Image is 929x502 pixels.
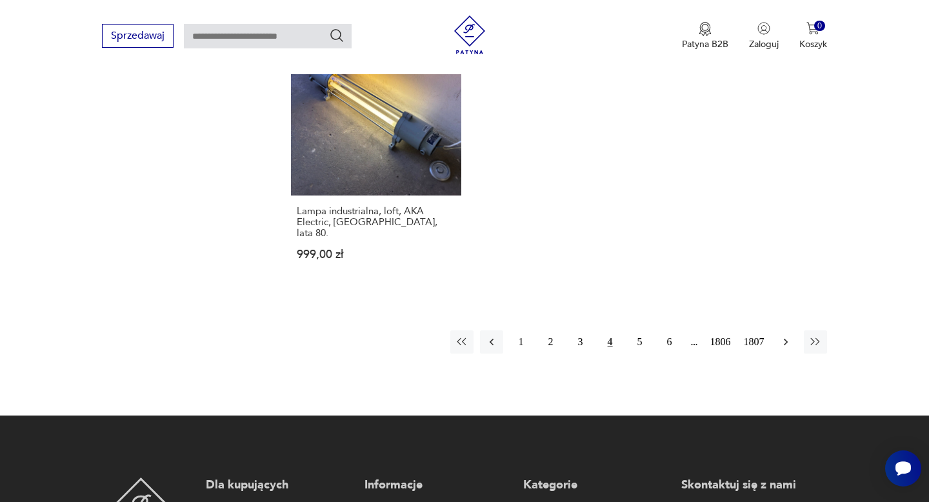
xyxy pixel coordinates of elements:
img: Ikona medalu [699,22,712,36]
button: Szukaj [329,28,345,43]
button: 1807 [741,330,768,354]
button: 0Koszyk [799,22,827,50]
p: Skontaktuj się z nami [681,477,827,493]
div: 0 [814,21,825,32]
p: Koszyk [799,38,827,50]
a: Sprzedawaj [102,32,174,41]
img: Patyna - sklep z meblami i dekoracjami vintage [450,15,489,54]
p: Informacje [365,477,510,493]
button: Patyna B2B [682,22,728,50]
button: 1 [510,330,533,354]
button: Zaloguj [749,22,779,50]
p: Patyna B2B [682,38,728,50]
button: Sprzedawaj [102,24,174,48]
img: Ikonka użytkownika [757,22,770,35]
img: Ikona koszyka [806,22,819,35]
button: 3 [569,330,592,354]
p: Dla kupujących [206,477,352,493]
button: 4 [599,330,622,354]
button: 5 [628,330,652,354]
a: Ikona medaluPatyna B2B [682,22,728,50]
p: Zaloguj [749,38,779,50]
button: 1806 [707,330,734,354]
button: 6 [658,330,681,354]
a: Lampa industrialna, loft, AKA Electric, Niemcy, lata 80.Lampa industrialna, loft, AKA Electric, [... [291,26,461,285]
button: 2 [539,330,563,354]
h3: Lampa industrialna, loft, AKA Electric, [GEOGRAPHIC_DATA], lata 80. [297,206,455,239]
p: 999,00 zł [297,249,455,260]
iframe: Smartsupp widget button [885,450,921,487]
p: Kategorie [523,477,669,493]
